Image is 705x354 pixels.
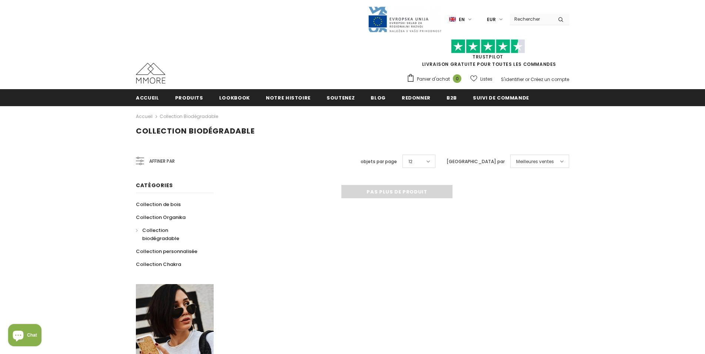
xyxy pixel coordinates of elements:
[136,112,153,121] a: Accueil
[447,89,457,106] a: B2B
[453,74,461,83] span: 0
[136,224,206,245] a: Collection biodégradable
[136,63,166,84] img: Cas MMORE
[371,94,386,101] span: Blog
[136,182,173,189] span: Catégories
[136,94,159,101] span: Accueil
[402,89,431,106] a: Redonner
[160,113,218,119] a: Collection biodégradable
[470,73,492,85] a: Listes
[327,89,355,106] a: soutenez
[501,76,524,82] a: S'identifier
[371,89,386,106] a: Blog
[487,16,496,23] span: EUR
[473,94,529,101] span: Suivi de commande
[136,245,197,258] a: Collection personnalisée
[142,227,179,242] span: Collection biodégradable
[368,6,442,33] img: Javni Razpis
[6,324,44,348] inbox-online-store-chat: Shopify online store chat
[266,89,311,106] a: Notre histoire
[531,76,569,82] a: Créez un compte
[368,16,442,22] a: Javni Razpis
[516,158,554,165] span: Meilleures ventes
[417,75,450,83] span: Panier d'achat
[473,89,529,106] a: Suivi de commande
[266,94,311,101] span: Notre histoire
[219,94,250,101] span: Lookbook
[175,89,203,106] a: Produits
[525,76,529,82] span: or
[402,94,431,101] span: Redonner
[472,54,503,60] a: TrustPilot
[327,94,355,101] span: soutenez
[447,94,457,101] span: B2B
[136,258,181,271] a: Collection Chakra
[459,16,465,23] span: en
[407,74,465,85] a: Panier d'achat 0
[451,39,525,54] img: Faites confiance aux étoiles pilotes
[447,158,505,165] label: [GEOGRAPHIC_DATA] par
[149,157,175,165] span: Affiner par
[175,94,203,101] span: Produits
[219,89,250,106] a: Lookbook
[136,211,186,224] a: Collection Organika
[136,89,159,106] a: Accueil
[136,201,181,208] span: Collection de bois
[361,158,397,165] label: objets par page
[480,75,492,83] span: Listes
[407,43,569,67] span: LIVRAISON GRATUITE POUR TOUTES LES COMMANDES
[449,16,456,23] img: i-lang-1.png
[136,198,181,211] a: Collection de bois
[510,14,552,24] input: Search Site
[136,214,186,221] span: Collection Organika
[136,126,255,136] span: Collection biodégradable
[136,248,197,255] span: Collection personnalisée
[136,261,181,268] span: Collection Chakra
[408,158,412,165] span: 12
